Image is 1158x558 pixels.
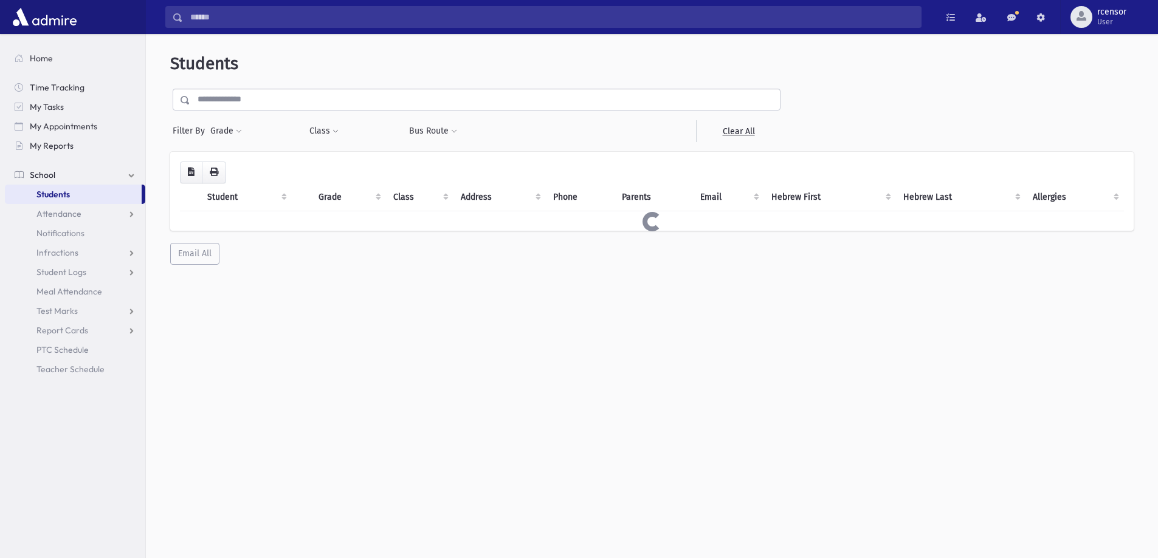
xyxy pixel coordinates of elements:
[1097,7,1126,17] span: rcensor
[5,49,145,68] a: Home
[696,120,781,142] a: Clear All
[311,183,385,211] th: Grade
[5,321,145,340] a: Report Cards
[10,5,80,29] img: AdmirePro
[693,183,764,211] th: Email
[36,208,81,219] span: Attendance
[5,243,145,262] a: Infractions
[36,267,86,277] span: Student Logs
[30,140,74,151] span: My Reports
[180,162,202,183] button: CSV
[5,185,142,204] a: Students
[30,53,53,64] span: Home
[5,97,145,117] a: My Tasks
[546,183,615,211] th: Phone
[170,243,219,265] button: Email All
[1025,183,1124,211] th: Allergies
[36,325,88,336] span: Report Cards
[200,183,292,211] th: Student
[5,359,145,379] a: Teacher Schedule
[36,189,70,200] span: Students
[173,124,210,137] span: Filter By
[309,120,339,142] button: Class
[1097,17,1126,27] span: User
[386,183,454,211] th: Class
[5,262,145,282] a: Student Logs
[5,117,145,136] a: My Appointments
[408,120,458,142] button: Bus Route
[5,136,145,155] a: My Reports
[30,169,55,180] span: School
[615,183,693,211] th: Parents
[36,286,102,297] span: Meal Attendance
[202,162,226,183] button: Print
[5,223,145,243] a: Notifications
[453,183,546,211] th: Address
[36,344,89,355] span: PTC Schedule
[36,228,84,239] span: Notifications
[5,282,145,301] a: Meal Attendance
[36,305,78,316] span: Test Marks
[36,364,105,375] span: Teacher Schedule
[5,301,145,321] a: Test Marks
[30,101,64,112] span: My Tasks
[896,183,1026,211] th: Hebrew Last
[764,183,895,211] th: Hebrew First
[210,120,243,142] button: Grade
[170,53,238,73] span: Students
[30,82,84,93] span: Time Tracking
[5,165,145,185] a: School
[30,121,97,132] span: My Appointments
[36,247,78,258] span: Infractions
[183,6,921,28] input: Search
[5,204,145,223] a: Attendance
[5,78,145,97] a: Time Tracking
[5,340,145,359] a: PTC Schedule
